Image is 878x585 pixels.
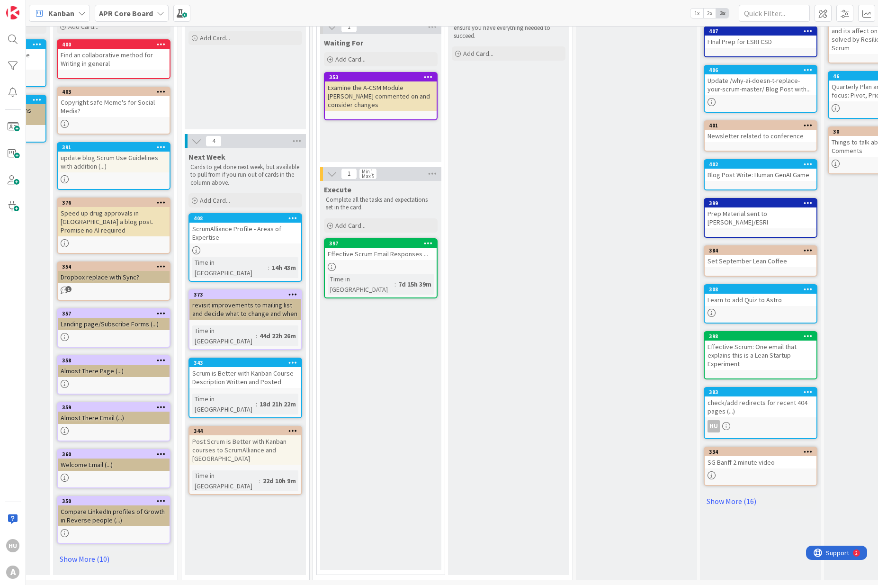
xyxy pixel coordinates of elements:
[705,207,816,228] div: Prep Material sent to [PERSON_NAME]/ESRI
[189,427,301,435] div: 344
[192,394,256,414] div: Time in [GEOGRAPHIC_DATA]
[58,49,170,70] div: Find an collaborative method for Writing in general
[62,199,170,206] div: 376
[704,494,817,509] a: Show More (16)
[709,161,816,168] div: 402
[62,144,170,151] div: 391
[188,213,302,282] a: 408ScrumAlliance Profile - Areas of ExpertiseTime in [GEOGRAPHIC_DATA]:14h 43m
[48,8,74,19] span: Kanban
[188,426,302,495] a: 344Post Scrum is Better with Kanban courses to ScrumAlliance and [GEOGRAPHIC_DATA]Time in [GEOGRA...
[341,21,357,33] span: 1
[324,185,351,194] span: Execute
[58,450,170,471] div: 360Welcome Email (...)
[705,74,816,95] div: Update /why-ai-doesn-t-replace-your-scrum-master/ Blog Post with...
[58,40,170,70] div: 400Find an collaborative method for Writing in general
[200,196,230,205] span: Add Card...
[57,39,170,79] a: 400Find an collaborative method for Writing in general
[58,450,170,459] div: 360
[704,447,817,486] a: 334SG Banff 2 minute video
[705,199,816,207] div: 399
[325,81,437,111] div: Examine the A-CSM Module [PERSON_NAME] commented on and consider changes
[189,214,301,243] div: 408ScrumAlliance Profile - Areas of Expertise
[58,365,170,377] div: Almost There Page (...)
[188,289,302,350] a: 373revisit improvements to mailing list and decide what to change and whenTime in [GEOGRAPHIC_DAT...
[62,89,170,95] div: 403
[192,470,259,491] div: Time in [GEOGRAPHIC_DATA]
[58,497,170,505] div: 350
[324,38,363,47] span: Waiting For
[62,404,170,411] div: 359
[57,142,170,190] a: 391update blog Scrum Use Guidelines with addition (...)
[705,27,816,48] div: 407FInal Prep for ESRI CSD
[709,389,816,396] div: 383
[99,9,153,18] b: APR Core Board
[192,257,268,278] div: Time in [GEOGRAPHIC_DATA]
[709,333,816,340] div: 398
[58,403,170,424] div: 359Almost There Email (...)
[705,420,816,432] div: HU
[62,41,170,48] div: 400
[325,248,437,260] div: Effective Scrum Email Responses ...
[454,17,564,40] p: Clarify any information on the card to ensure you have everything needed to succeed.
[189,435,301,465] div: Post Scrum is Better with Kanban courses to ScrumAlliance and [GEOGRAPHIC_DATA]
[58,198,170,207] div: 376
[256,399,257,409] span: :
[189,290,301,299] div: 373
[324,72,438,120] a: 353Examine the A-CSM Module [PERSON_NAME] commented on and consider changes
[57,198,170,254] a: 376Speed up drug approvals in [GEOGRAPHIC_DATA] a blog post. Promise no AI required
[58,505,170,526] div: Compare LinkedIn profiles of Growth in Reverse people (...)
[704,120,817,152] a: 401Newsletter related to conference
[709,449,816,455] div: 334
[58,198,170,236] div: 376Speed up drug approvals in [GEOGRAPHIC_DATA] a blog post. Promise no AI required
[705,341,816,370] div: Effective Scrum: One email that explains this is a Lean Startup Experiment
[200,34,230,42] span: Add Card...
[189,290,301,320] div: 373revisit improvements to mailing list and decide what to change and when
[58,88,170,96] div: 403
[705,448,816,456] div: 334
[58,271,170,283] div: Dropbox replace with Sync?
[705,160,816,181] div: 402Blog Post Write: Human GenAI Game
[57,402,170,441] a: 359Almost There Email (...)
[335,55,366,63] span: Add Card...
[189,359,301,388] div: 343Scrum is Better with Kanban Course Description Written and Posted
[329,74,437,81] div: 353
[62,263,170,270] div: 354
[325,239,437,248] div: 397
[58,497,170,526] div: 350Compare LinkedIn profiles of Growth in Reverse people (...)
[709,200,816,207] div: 399
[57,308,170,348] a: 357Landing page/Subscribe Forms (...)
[189,367,301,388] div: Scrum is Better with Kanban Course Description Written and Posted
[705,332,816,370] div: 398Effective Scrum: One email that explains this is a Lean Startup Experiment
[257,331,298,341] div: 44d 22h 26m
[62,498,170,504] div: 350
[708,420,720,432] div: HU
[57,87,170,135] a: 403Copyright safe Meme's for Social Media?
[62,451,170,458] div: 360
[49,4,52,11] div: 2
[206,135,222,147] span: 4
[58,143,170,172] div: 391update blog Scrum Use Guidelines with addition (...)
[58,143,170,152] div: 391
[326,196,436,212] p: Complete all the tasks and expectations set in the card.
[705,121,816,130] div: 401
[58,152,170,172] div: update blog Scrum Use Guidelines with addition (...)
[705,388,816,396] div: 383
[189,359,301,367] div: 343
[705,246,816,255] div: 384
[189,214,301,223] div: 408
[57,261,170,301] a: 354Dropbox replace with Sync?
[189,299,301,320] div: revisit improvements to mailing list and decide what to change and when
[704,198,817,238] a: 399Prep Material sent to [PERSON_NAME]/ESRI
[704,245,817,277] a: 384Set September Lean Coffee
[705,121,816,142] div: 401Newsletter related to conference
[190,163,300,187] p: Cards to get done next week, but available to pull from if you run out of cards in the column above.
[709,122,816,129] div: 401
[704,387,817,439] a: 383check/add redirects for recent 404 pages (...)HU
[65,286,72,292] span: 1
[705,36,816,48] div: FInal Prep for ESRI CSD
[705,169,816,181] div: Blog Post Write: Human GenAI Game
[58,96,170,117] div: Copyright safe Meme's for Social Media?
[194,291,301,298] div: 373
[739,5,810,22] input: Quick Filter...
[709,247,816,254] div: 384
